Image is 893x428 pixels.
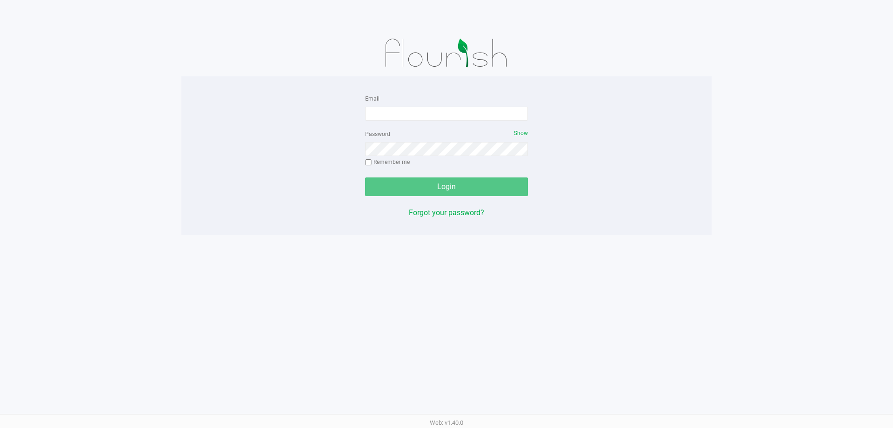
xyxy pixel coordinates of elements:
span: Web: v1.40.0 [430,419,463,426]
button: Forgot your password? [409,207,484,218]
label: Remember me [365,158,410,166]
span: Show [514,130,528,136]
label: Email [365,95,380,103]
input: Remember me [365,159,372,166]
label: Password [365,130,390,138]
